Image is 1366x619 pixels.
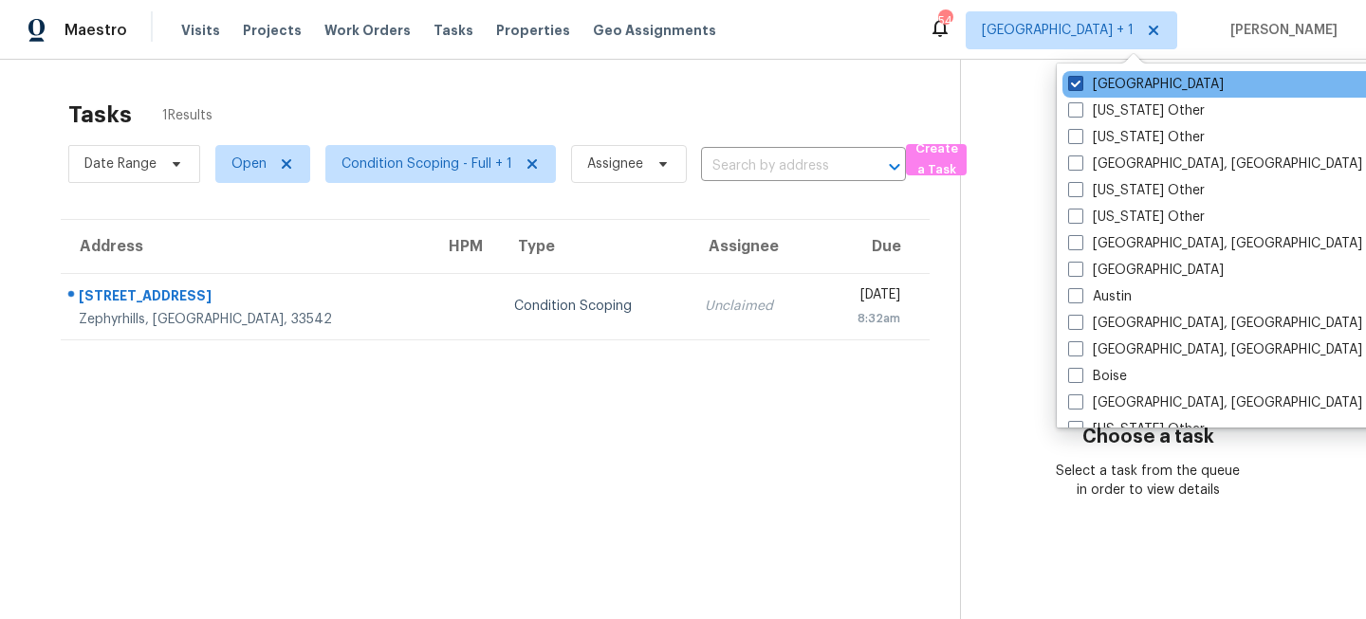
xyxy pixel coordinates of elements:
[162,106,212,125] span: 1 Results
[1068,234,1362,253] label: [GEOGRAPHIC_DATA], [GEOGRAPHIC_DATA]
[1068,128,1205,147] label: [US_STATE] Other
[1068,101,1205,120] label: [US_STATE] Other
[499,220,690,273] th: Type
[79,310,415,329] div: Zephyrhills, [GEOGRAPHIC_DATA], 33542
[243,21,302,40] span: Projects
[65,21,127,40] span: Maestro
[593,21,716,40] span: Geo Assignments
[938,11,951,30] div: 54
[79,286,415,310] div: [STREET_ADDRESS]
[1068,181,1205,200] label: [US_STATE] Other
[1068,208,1205,227] label: [US_STATE] Other
[1068,393,1362,412] label: [GEOGRAPHIC_DATA], [GEOGRAPHIC_DATA]
[881,154,908,180] button: Open
[705,297,802,316] div: Unclaimed
[982,21,1134,40] span: [GEOGRAPHIC_DATA] + 1
[817,220,930,273] th: Due
[181,21,220,40] span: Visits
[1068,155,1362,173] label: [GEOGRAPHIC_DATA], [GEOGRAPHIC_DATA]
[68,105,132,124] h2: Tasks
[514,297,674,316] div: Condition Scoping
[832,309,900,328] div: 8:32am
[1068,261,1224,280] label: [GEOGRAPHIC_DATA]
[430,220,498,273] th: HPM
[231,155,267,173] span: Open
[915,138,957,182] span: Create a Task
[1068,314,1362,333] label: [GEOGRAPHIC_DATA], [GEOGRAPHIC_DATA]
[496,21,570,40] span: Properties
[1068,75,1224,94] label: [GEOGRAPHIC_DATA]
[690,220,817,273] th: Assignee
[1082,428,1214,446] h3: Choose a task
[1055,462,1243,500] div: Select a task from the queue in order to view details
[1068,340,1362,359] label: [GEOGRAPHIC_DATA], [GEOGRAPHIC_DATA]
[434,24,473,37] span: Tasks
[84,155,157,173] span: Date Range
[1068,287,1132,306] label: Austin
[1068,367,1127,386] label: Boise
[1068,420,1205,439] label: [US_STATE] Other
[701,152,853,181] input: Search by address
[587,155,643,173] span: Assignee
[341,155,512,173] span: Condition Scoping - Full + 1
[324,21,411,40] span: Work Orders
[906,144,967,175] button: Create a Task
[1223,21,1338,40] span: [PERSON_NAME]
[61,220,430,273] th: Address
[832,285,900,309] div: [DATE]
